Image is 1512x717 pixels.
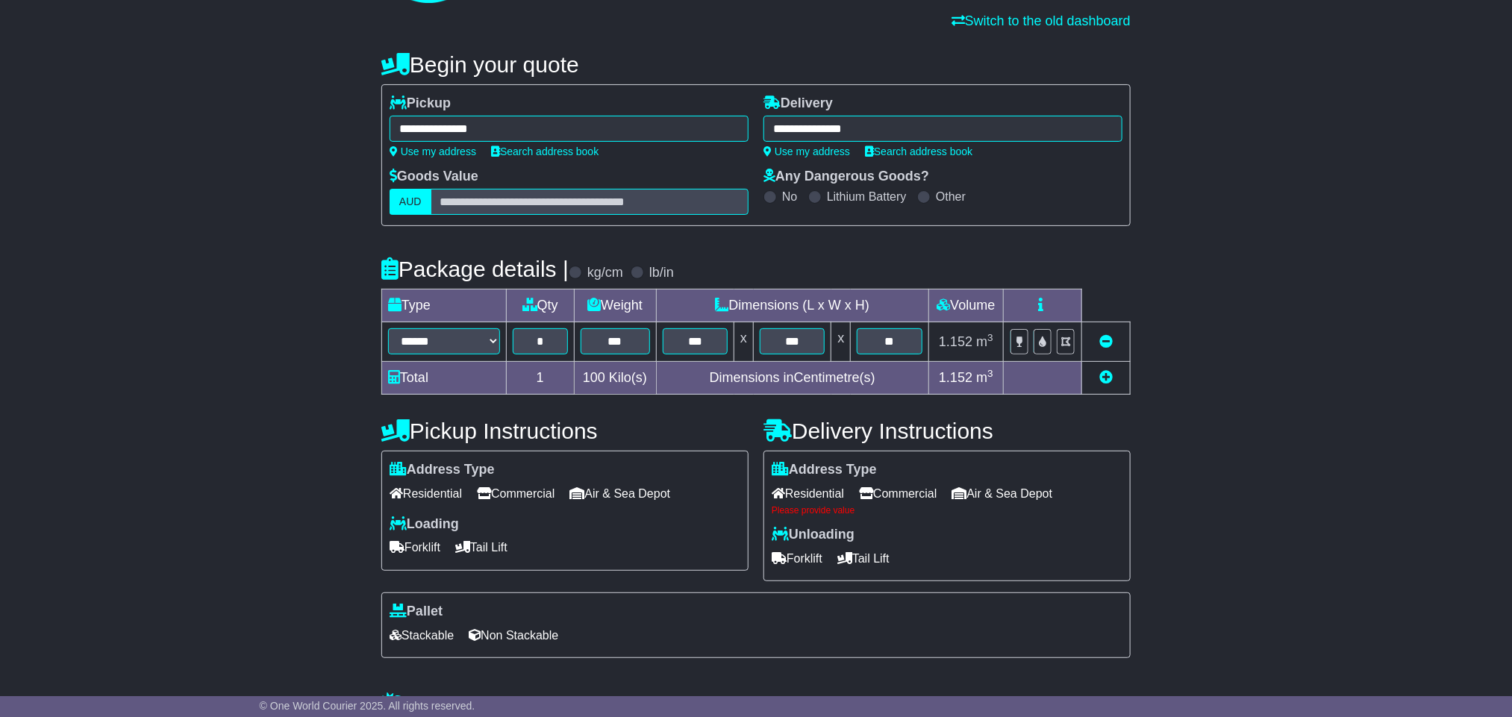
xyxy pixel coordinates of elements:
span: 100 [583,370,605,385]
span: Tail Lift [455,536,507,559]
span: Commercial [477,482,554,505]
span: Non Stackable [469,624,558,647]
label: Delivery [763,96,833,112]
span: Tail Lift [837,547,890,570]
td: Dimensions in Centimetre(s) [656,362,928,395]
span: m [976,370,993,385]
sup: 3 [987,368,993,379]
a: Use my address [763,145,850,157]
span: Forklift [772,547,822,570]
a: Search address book [491,145,599,157]
h4: Warranty & Insurance [381,692,1131,716]
label: Loading [390,516,459,533]
td: Total [382,362,507,395]
label: lb/in [649,265,674,281]
td: Dimensions (L x W x H) [656,289,928,322]
span: Residential [390,482,462,505]
td: Qty [507,289,575,322]
span: Stackable [390,624,454,647]
div: Please provide value [772,505,1122,516]
span: Air & Sea Depot [570,482,671,505]
a: Add new item [1099,370,1113,385]
label: Pickup [390,96,451,112]
span: Air & Sea Depot [952,482,1053,505]
h4: Delivery Instructions [763,419,1131,443]
h4: Pickup Instructions [381,419,749,443]
h4: Package details | [381,257,569,281]
h4: Begin your quote [381,52,1131,77]
label: kg/cm [587,265,623,281]
sup: 3 [987,332,993,343]
td: Type [382,289,507,322]
label: Address Type [772,462,877,478]
td: Kilo(s) [574,362,656,395]
span: 1.152 [939,370,972,385]
span: Residential [772,482,844,505]
td: Volume [928,289,1003,322]
label: Address Type [390,462,495,478]
label: Other [936,190,966,204]
label: Pallet [390,604,443,620]
td: 1 [507,362,575,395]
span: m [976,334,993,349]
a: Use my address [390,145,476,157]
label: Unloading [772,527,855,543]
label: Goods Value [390,169,478,185]
a: Remove this item [1099,334,1113,349]
span: Commercial [859,482,937,505]
a: Switch to the old dashboard [952,13,1131,28]
span: © One World Courier 2025. All rights reserved. [260,700,475,712]
label: Lithium Battery [827,190,907,204]
td: x [734,322,754,362]
span: 1.152 [939,334,972,349]
td: x [831,322,851,362]
span: Forklift [390,536,440,559]
label: AUD [390,189,431,215]
td: Weight [574,289,656,322]
label: Any Dangerous Goods? [763,169,929,185]
label: No [782,190,797,204]
a: Search address book [865,145,972,157]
